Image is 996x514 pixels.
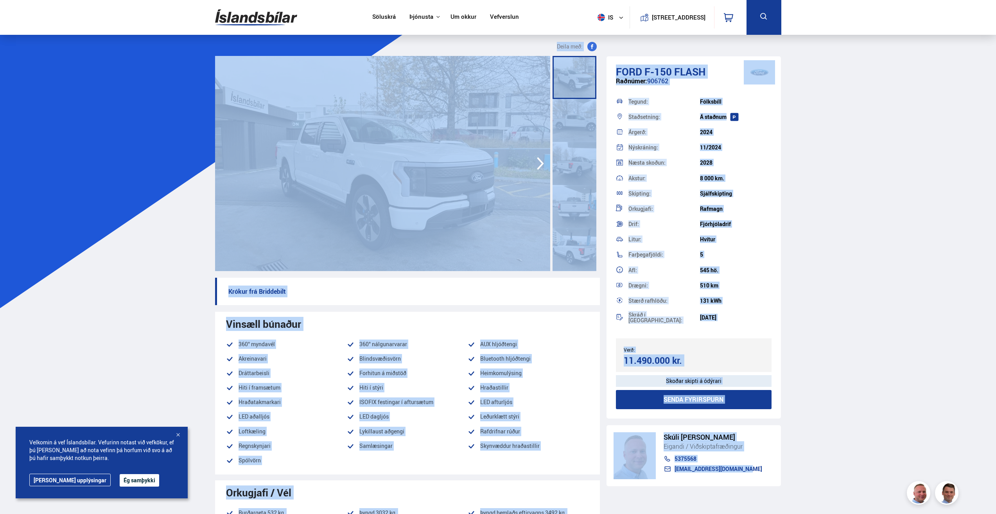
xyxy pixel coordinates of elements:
div: Fjórhjóladrif [700,221,772,227]
div: Afl: [628,268,700,273]
img: G0Ugv5HjCgRt.svg [215,5,297,30]
li: Hraðastillir [468,383,589,392]
li: Hiti í framsætum [226,383,347,392]
div: 8 000 km. [700,175,772,182]
span: Deila með: [557,42,583,51]
li: Hiti í stýri [347,383,468,392]
img: brand logo [744,60,775,84]
button: is [594,6,630,29]
span: is [594,14,614,21]
div: Eigandi / Viðskiptafræðingur [664,441,762,451]
button: Þjónusta [409,13,433,21]
span: F-150 FLASH [644,65,705,79]
div: 11/2024 [700,144,772,151]
div: [DATE] [700,315,772,321]
span: Raðnúmer: [616,77,647,85]
div: Litur: [628,237,700,242]
button: Senda fyrirspurn [616,390,772,409]
img: siFngHWaQ9KaOqBr.png [908,482,931,506]
div: Tegund: [628,99,700,104]
div: Fólksbíll [700,99,772,105]
li: Lykillaust aðgengi [347,427,468,436]
a: Söluskrá [372,13,396,22]
li: Loftkæling [226,427,347,436]
li: ISOFIX festingar í aftursætum [347,397,468,407]
a: [PERSON_NAME] upplýsingar [29,474,111,486]
div: 5 [700,252,772,258]
li: Akreinavari [226,354,347,363]
li: Rafdrifnar rúður [468,427,589,436]
li: Regnskynjari [226,441,347,451]
li: Bluetooth hljóðtengi [468,354,589,363]
div: Sjálfskipting [700,191,772,197]
li: Leðurklætt stýri [468,412,589,421]
li: Heimkomulýsing [468,368,589,378]
div: Akstur: [628,176,700,181]
div: Næsta skoðun: [628,160,700,165]
div: Á staðnum [700,114,772,120]
div: Orkugjafi / Vél [226,487,589,498]
p: Krókur frá Briddebilt [215,278,600,305]
div: Drif: [628,221,700,227]
img: svg+xml;base64,PHN2ZyB4bWxucz0iaHR0cDovL3d3dy53My5vcmcvMjAwMC9zdmciIHdpZHRoPSI1MTIiIGhlaWdodD0iNT... [598,14,605,21]
li: Blindsvæðisvörn [347,354,468,363]
div: Skipting: [628,191,700,196]
div: 11.490.000 kr. [624,355,691,366]
div: Verð: [624,347,694,352]
li: 360° nálgunarvarar [347,340,468,349]
span: Velkomin á vef Íslandsbílar. Vefurinn notast við vefkökur, ef þú [PERSON_NAME] að nota vefinn þá ... [29,439,174,462]
a: Vefverslun [490,13,519,22]
img: FbJEzSuNWCJXmdc-.webp [936,482,960,506]
button: Ég samþykki [120,474,159,487]
li: Samlæsingar [347,441,468,451]
li: 360° myndavél [226,340,347,349]
div: Hvítur [700,236,772,243]
div: 2024 [700,129,772,135]
div: Árgerð: [628,129,700,135]
div: Skoðar skipti á ódýrari [616,375,772,387]
li: LED aðalljós [226,412,347,421]
div: Skráð í [GEOGRAPHIC_DATA]: [628,312,700,323]
a: 5375568 [664,456,762,462]
div: 906762 [616,77,772,93]
li: Skynvæddur hraðastillir [468,441,589,451]
li: LED dagljós [347,412,468,421]
div: 2028 [700,160,772,166]
div: Stærð rafhlöðu: [628,298,700,304]
div: Rafmagn [700,206,772,212]
a: [EMAIL_ADDRESS][DOMAIN_NAME] [664,466,762,472]
div: Vinsæll búnaður [226,318,589,330]
button: Deila með: [554,42,600,51]
div: Orkugjafi: [628,206,700,212]
span: Ford [616,65,642,79]
div: Nýskráning: [628,145,700,150]
a: [STREET_ADDRESS] [634,6,710,29]
button: Opna LiveChat spjallviðmót [6,3,30,27]
img: siFngHWaQ9KaOqBr.png [614,432,656,479]
div: 131 kWh [700,298,772,304]
div: 510 km [700,282,772,289]
li: Spólvörn [226,456,347,465]
div: Staðsetning: [628,114,700,120]
div: Drægni: [628,283,700,288]
div: 545 hö. [700,267,772,273]
img: 3709557.jpeg [215,56,550,271]
a: Um okkur [450,13,476,22]
div: Skúli [PERSON_NAME] [664,433,762,441]
li: LED afturljós [468,397,589,407]
li: Hraðatakmarkari [226,397,347,407]
button: [STREET_ADDRESS] [655,14,703,21]
li: Forhitun á miðstöð [347,368,468,378]
li: Dráttarbeisli [226,368,347,378]
li: AUX hljóðtengi [468,340,589,349]
img: 3709558.jpeg [550,56,885,271]
div: Farþegafjöldi: [628,252,700,257]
